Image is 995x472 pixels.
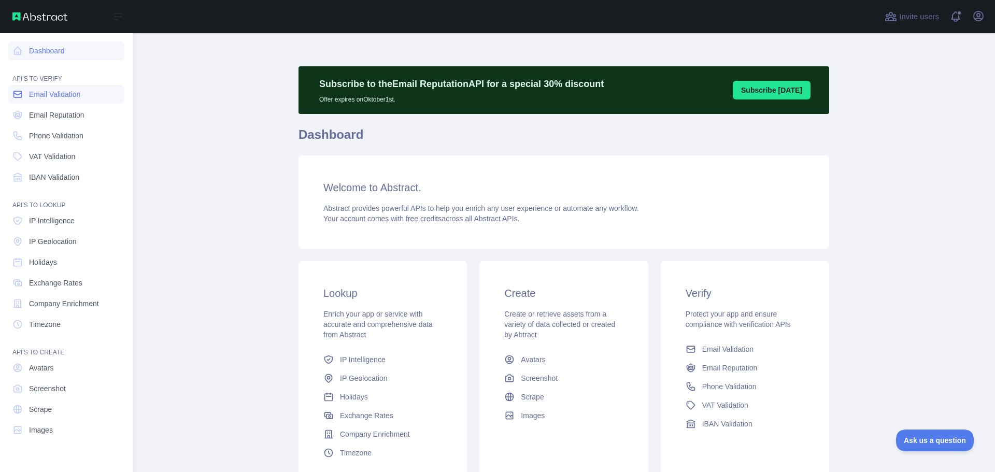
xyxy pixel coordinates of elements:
[686,310,791,328] span: Protect your app and ensure compliance with verification APIs
[29,172,79,182] span: IBAN Validation
[521,354,545,365] span: Avatars
[8,294,124,313] a: Company Enrichment
[702,381,757,392] span: Phone Validation
[29,131,83,141] span: Phone Validation
[8,189,124,209] div: API'S TO LOOKUP
[29,383,66,394] span: Screenshot
[323,310,433,339] span: Enrich your app or service with accurate and comprehensive data from Abstract
[681,396,808,414] a: VAT Validation
[681,377,808,396] a: Phone Validation
[883,8,941,25] button: Invite users
[702,419,752,429] span: IBAN Validation
[29,110,84,120] span: Email Reputation
[29,278,82,288] span: Exchange Rates
[8,168,124,187] a: IBAN Validation
[29,425,53,435] span: Images
[8,379,124,398] a: Screenshot
[323,204,639,212] span: Abstract provides powerful APIs to help you enrich any user experience or automate any workflow.
[8,315,124,334] a: Timezone
[8,85,124,104] a: Email Validation
[504,310,615,339] span: Create or retrieve assets from a variety of data collected or created by Abtract
[681,359,808,377] a: Email Reputation
[681,340,808,359] a: Email Validation
[702,400,748,410] span: VAT Validation
[29,216,75,226] span: IP Intelligence
[319,425,446,444] a: Company Enrichment
[8,126,124,145] a: Phone Validation
[29,236,77,247] span: IP Geolocation
[29,257,57,267] span: Holidays
[521,392,544,402] span: Scrape
[340,354,386,365] span: IP Intelligence
[340,373,388,383] span: IP Geolocation
[406,214,442,223] span: free credits
[8,211,124,230] a: IP Intelligence
[29,404,52,414] span: Scrape
[8,62,124,83] div: API'S TO VERIFY
[323,214,519,223] span: Your account comes with across all Abstract APIs.
[323,286,442,301] h3: Lookup
[298,126,829,151] h1: Dashboard
[8,421,124,439] a: Images
[8,253,124,271] a: Holidays
[8,336,124,356] div: API'S TO CREATE
[12,12,67,21] img: Abstract API
[896,430,974,451] iframe: Toggle Customer Support
[319,388,446,406] a: Holidays
[29,363,53,373] span: Avatars
[8,232,124,251] a: IP Geolocation
[500,350,627,369] a: Avatars
[323,180,804,195] h3: Welcome to Abstract.
[319,350,446,369] a: IP Intelligence
[702,344,754,354] span: Email Validation
[319,369,446,388] a: IP Geolocation
[521,373,558,383] span: Screenshot
[29,89,80,99] span: Email Validation
[504,286,623,301] h3: Create
[319,406,446,425] a: Exchange Rates
[681,414,808,433] a: IBAN Validation
[500,406,627,425] a: Images
[8,41,124,60] a: Dashboard
[8,274,124,292] a: Exchange Rates
[686,286,804,301] h3: Verify
[29,298,99,309] span: Company Enrichment
[733,81,811,99] button: Subscribe [DATE]
[340,410,393,421] span: Exchange Rates
[8,147,124,166] a: VAT Validation
[319,77,604,91] p: Subscribe to the Email Reputation API for a special 30 % discount
[500,388,627,406] a: Scrape
[340,392,368,402] span: Holidays
[319,91,604,104] p: Offer expires on Oktober 1st.
[8,400,124,419] a: Scrape
[319,444,446,462] a: Timezone
[29,151,75,162] span: VAT Validation
[899,11,939,23] span: Invite users
[8,359,124,377] a: Avatars
[702,363,758,373] span: Email Reputation
[29,319,61,330] span: Timezone
[500,369,627,388] a: Screenshot
[340,448,372,458] span: Timezone
[8,106,124,124] a: Email Reputation
[340,429,410,439] span: Company Enrichment
[521,410,545,421] span: Images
